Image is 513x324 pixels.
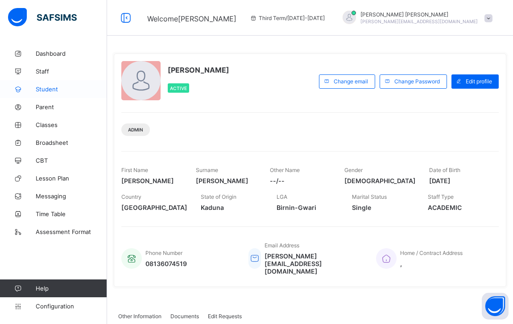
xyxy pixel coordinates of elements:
[145,250,182,256] span: Phone Number
[466,78,492,85] span: Edit profile
[36,285,107,292] span: Help
[400,250,463,256] span: Home / Contract Address
[168,66,229,74] span: [PERSON_NAME]
[429,177,490,185] span: [DATE]
[360,11,478,18] span: [PERSON_NAME] [PERSON_NAME]
[36,175,107,182] span: Lesson Plan
[36,139,107,146] span: Broadsheet
[334,78,368,85] span: Change email
[147,14,236,23] span: Welcome [PERSON_NAME]
[360,19,478,24] span: [PERSON_NAME][EMAIL_ADDRESS][DOMAIN_NAME]
[36,50,107,57] span: Dashboard
[170,86,187,91] span: Active
[208,313,242,320] span: Edit Requests
[201,204,263,211] span: Kaduna
[36,68,107,75] span: Staff
[482,293,509,320] button: Open asap
[36,86,107,93] span: Student
[118,313,161,320] span: Other Information
[344,177,416,185] span: [DEMOGRAPHIC_DATA]
[428,204,490,211] span: ACADEMIC
[201,193,236,200] span: State of Origin
[128,127,143,132] span: Admin
[36,228,107,235] span: Assessment Format
[352,204,414,211] span: Single
[265,242,299,249] span: Email Address
[270,177,331,185] span: --/--
[250,15,325,21] span: session/term information
[265,252,362,275] span: [PERSON_NAME][EMAIL_ADDRESS][DOMAIN_NAME]
[428,193,454,200] span: Staff Type
[121,204,187,211] span: [GEOGRAPHIC_DATA]
[196,167,218,173] span: Surname
[36,157,107,164] span: CBT
[277,193,287,200] span: LGA
[196,177,257,185] span: [PERSON_NAME]
[36,193,107,200] span: Messaging
[121,193,141,200] span: Country
[36,210,107,217] span: Time Table
[36,103,107,111] span: Parent
[36,121,107,128] span: Classes
[277,204,339,211] span: Birnin-Gwari
[8,8,77,27] img: safsims
[145,260,187,267] span: 08136074519
[36,303,107,310] span: Configuration
[270,167,300,173] span: Other Name
[344,167,363,173] span: Gender
[334,11,497,25] div: AhmadAdam
[352,193,387,200] span: Marital Status
[121,167,148,173] span: First Name
[121,177,182,185] span: [PERSON_NAME]
[170,313,199,320] span: Documents
[429,167,460,173] span: Date of Birth
[400,260,463,267] span: ,
[394,78,440,85] span: Change Password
